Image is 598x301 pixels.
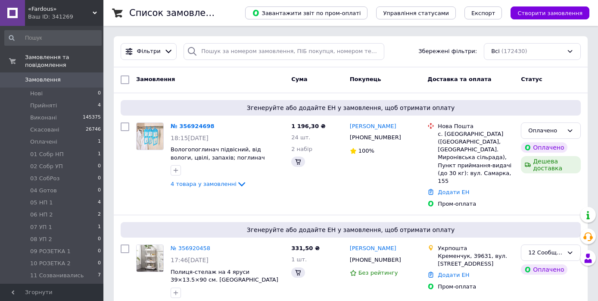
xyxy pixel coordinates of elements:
[438,245,514,252] div: Укрпошта
[350,257,401,263] span: [PHONE_NUMBER]
[171,245,210,251] a: № 356920458
[98,235,101,243] span: 0
[438,189,469,195] a: Додати ЕН
[252,9,361,17] span: Завантажити звіт по пром-оплаті
[4,30,102,46] input: Пошук
[30,102,57,110] span: Прийняті
[358,270,398,276] span: Без рейтингу
[245,6,368,19] button: Завантажити звіт по пром-оплаті
[521,76,542,82] span: Статус
[136,76,175,82] span: Замовлення
[98,138,101,146] span: 1
[291,134,310,141] span: 24 шт.
[98,102,101,110] span: 4
[517,10,582,16] span: Створити замовлення
[98,163,101,170] span: 0
[528,126,563,135] div: Оплачено
[136,122,164,150] a: Фото товару
[171,257,209,263] span: 17:46[DATE]
[350,245,396,253] a: [PERSON_NAME]
[171,135,209,141] span: 18:15[DATE]
[464,6,502,19] button: Експорт
[30,114,57,122] span: Виконані
[28,13,103,21] div: Ваш ID: 341269
[30,175,59,182] span: 03 CобРоз
[25,53,103,69] span: Замовлення та повідомлення
[418,47,477,56] span: Збережені фільтри:
[30,90,43,97] span: Нові
[502,9,589,16] a: Створити замовлення
[30,187,57,194] span: 04 Gотов
[30,199,53,207] span: 05 НП 1
[171,269,278,283] a: Полиця-стелаж на 4 яруси 39×13.5×90 см. [GEOGRAPHIC_DATA]
[30,126,59,134] span: Скасовані
[136,245,164,272] a: Фото товару
[30,150,64,158] span: 01 Cобр НП
[171,181,237,187] span: 4 товара у замовленні
[124,103,577,112] span: Згенеруйте або додайте ЕН у замовлення, щоб отримати оплату
[98,150,101,158] span: 1
[30,163,63,170] span: 02 Cобр УП
[30,211,53,219] span: 06 НП 2
[291,256,307,263] span: 1 шт.
[438,130,514,185] div: с. [GEOGRAPHIC_DATA] ([GEOGRAPHIC_DATA], [GEOGRAPHIC_DATA]. Миронівська сільрада), Пункт прийманн...
[438,272,469,278] a: Додати ЕН
[98,248,101,255] span: 0
[511,6,589,19] button: Створити замовлення
[521,264,567,275] div: Оплачено
[521,142,567,153] div: Оплачено
[30,235,52,243] span: 08 УП 2
[98,90,101,97] span: 0
[137,245,163,272] img: Фото товару
[137,123,163,150] img: Фото товару
[30,248,71,255] span: 09 РОЗЕТКА 1
[25,76,61,84] span: Замовлення
[350,134,401,141] span: [PHONE_NUMBER]
[438,283,514,291] div: Пром-оплата
[528,248,563,257] div: 12 Сообщ об ОПЛ
[28,5,93,13] span: «Fardous»
[98,187,101,194] span: 0
[291,123,325,129] span: 1 196,30 ₴
[383,10,449,16] span: Управління статусами
[291,146,312,152] span: 2 набір
[83,114,101,122] span: 145375
[521,156,581,173] div: Дешева доставка
[291,245,320,251] span: 331,50 ₴
[171,123,215,129] a: № 356924698
[129,8,217,18] h1: Список замовлень
[30,223,52,231] span: 07 УП 1
[491,47,500,56] span: Всі
[98,260,101,267] span: 0
[171,181,247,187] a: 4 товара у замовленні
[427,76,491,82] span: Доставка та оплата
[30,260,71,267] span: 10 РОЗЕТКА 2
[350,122,396,131] a: [PERSON_NAME]
[501,48,527,54] span: (172430)
[184,43,384,60] input: Пошук за номером замовлення, ПІБ покупця, номером телефону, Email, номером накладної
[471,10,495,16] span: Експорт
[137,47,161,56] span: Фільтри
[98,175,101,182] span: 0
[98,211,101,219] span: 2
[30,138,57,146] span: Оплачені
[98,199,101,207] span: 4
[438,200,514,208] div: Пром-оплата
[171,146,265,169] a: Вологопоглинач підвісний, від вологи, цвілі, запахів; поглинач вологи в приміщенні
[376,6,456,19] button: Управління статусами
[358,147,374,154] span: 100%
[98,272,101,279] span: 7
[98,223,101,231] span: 1
[438,122,514,130] div: Нова Пошта
[86,126,101,134] span: 26746
[350,76,381,82] span: Покупець
[438,252,514,268] div: Кременчук, 39631, вул. [STREET_ADDRESS]
[291,76,307,82] span: Cума
[124,226,577,234] span: Згенеруйте або додайте ЕН у замовлення, щоб отримати оплату
[30,272,84,279] span: 11 Созванивались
